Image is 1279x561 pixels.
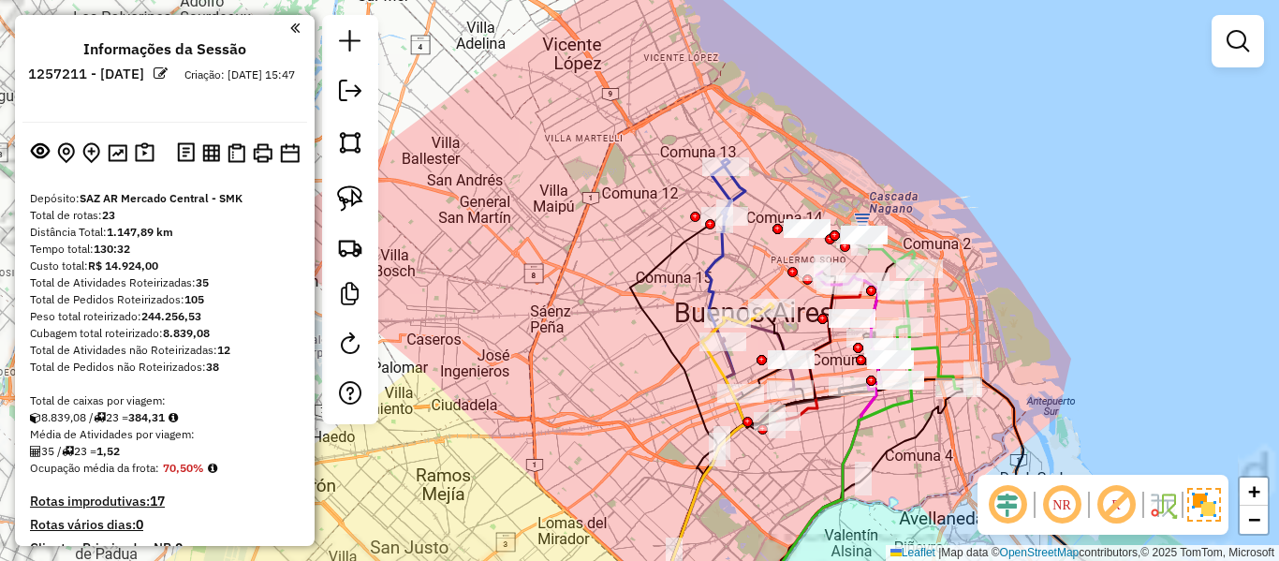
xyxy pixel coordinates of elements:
[337,185,363,212] img: Selecionar atividades - laço
[30,412,41,423] i: Cubagem total roteirizado
[985,482,1030,527] span: Ocultar deslocamento
[337,129,363,155] img: Selecionar atividades - polígono
[217,343,230,357] strong: 12
[337,234,363,260] img: Criar rota
[841,226,888,244] div: Atividade não roteirizada - COTO - (2° HR) (NO TL) - CHASSIS
[938,546,941,559] span: |
[62,446,74,457] i: Total de rotas
[1039,482,1084,527] span: Ocultar NR
[768,350,815,369] div: Atividade não roteirizada - CENCOSUD S.A. - PLAYO (1°RH) - 014 - AC064OC
[30,241,300,258] div: Tempo total:
[331,22,369,65] a: Nova sessão e pesquisa
[877,371,924,390] div: Atividade não roteirizada - COTO C.I.C.S.A. - CHASSIS
[163,326,210,340] strong: 8.839,08
[94,242,130,256] strong: 130:32
[169,412,178,423] i: Meta Caixas/viagem: 297,11 Diferença: 87,20
[104,140,131,165] button: Otimizar todas as rotas
[30,224,300,241] div: Distância Total:
[1248,480,1260,503] span: +
[30,308,300,325] div: Peso total roteirizado:
[784,219,831,238] div: Atividade não roteirizada - CENCOSUD S.A. - ( CHASIS, PLAYO, 304, 357, 280) JUMBO SANTA FE (DEPOS...
[107,225,173,239] strong: 1.147,89 km
[30,359,300,376] div: Total de Pedidos não Roteirizados:
[1148,490,1178,520] img: Fluxo de ruas
[1240,506,1268,534] a: Zoom out
[177,66,302,83] div: Criação: [DATE] 15:47
[30,291,300,308] div: Total de Pedidos Roteirizados:
[331,72,369,114] a: Exportar sessão
[890,546,935,559] a: Leaflet
[96,444,120,458] strong: 1,52
[30,325,300,342] div: Cubagem total roteirizado:
[1248,508,1260,531] span: −
[864,338,911,357] div: Atividade não roteirizada - C.O.T.O. (CHASIS) (7a9) (NO660)
[196,275,209,289] strong: 35
[136,516,143,533] strong: 0
[206,360,219,374] strong: 38
[867,350,914,369] div: Atividade não roteirizada - C.O.T.O. (7 a 9) no el 881 - CHASSIS
[30,258,300,274] div: Custo total:
[102,208,115,222] strong: 23
[88,258,158,273] strong: R$ 14.924,00
[131,139,158,168] button: Painel de Sugestão
[53,139,79,168] button: Centralizar mapa no depósito ou ponto de apoio
[163,461,204,475] strong: 70,50%
[83,40,246,58] h4: Informações da Sessão
[1240,478,1268,506] a: Zoom in
[30,461,159,475] span: Ocupação média da frota:
[30,517,300,533] h4: Rotas vários dias:
[30,274,300,291] div: Total de Atividades Roteirizadas:
[79,139,104,168] button: Adicionar Atividades
[276,140,303,167] button: Disponibilidade de veículos
[30,443,300,460] div: 35 / 23 =
[208,463,217,474] em: Média calculada utilizando a maior ocupação (%Peso ou %Cubagem) de cada rota da sessão. Rotas cro...
[249,140,276,167] button: Imprimir Rotas
[886,545,1279,561] div: Map data © contributors,© 2025 TomTom, Microsoft
[30,392,300,409] div: Total de caixas por viagem:
[224,140,249,167] button: Visualizar Romaneio
[80,191,243,205] strong: SAZ AR Mercado Central - SMK
[30,446,41,457] i: Total de Atividades
[94,412,106,423] i: Total de rotas
[27,138,53,168] button: Exibir sessão original
[198,140,224,165] button: Visualizar relatório de Roteirização
[175,539,183,556] strong: 0
[1000,546,1080,559] a: OpenStreetMap
[28,66,144,82] h6: 1257211 - [DATE]
[30,207,300,224] div: Total de rotas:
[1094,482,1139,527] span: Exibir rótulo
[173,139,198,168] button: Logs desbloquear sessão
[30,494,300,509] h4: Rotas improdutivas:
[829,309,875,328] div: Atividade não roteirizada - COTO C.I.C.S.A. (NO BALANCIN) - CHASSIS
[330,227,371,268] a: Criar rota
[331,325,369,367] a: Reroteirizar Sessão
[30,190,300,207] div: Depósito:
[290,17,300,38] a: Clique aqui para minimizar o painel
[30,540,300,556] h4: Clientes Priorizados NR:
[30,342,300,359] div: Total de Atividades não Roteirizadas:
[331,275,369,317] a: Criar modelo
[1187,488,1221,522] img: Exibir/Ocultar setores
[154,66,168,81] em: Alterar nome da sessão
[877,281,924,300] div: Atividade não roteirizada - INC S.A. (NOH39) - SOLO CHASSIS O PLAYO
[1219,22,1257,60] a: Exibir filtros
[30,409,300,426] div: 8.839,08 / 23 =
[128,410,165,424] strong: 384,31
[141,309,201,323] strong: 244.256,53
[30,426,300,443] div: Média de Atividades por viagem:
[150,493,165,509] strong: 17
[184,292,204,306] strong: 105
